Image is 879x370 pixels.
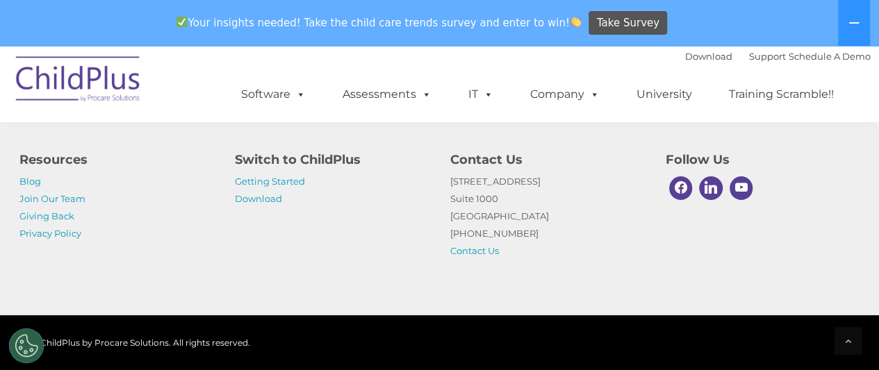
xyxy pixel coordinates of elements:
[666,150,860,169] h4: Follow Us
[19,228,81,239] a: Privacy Policy
[685,51,871,62] font: |
[696,173,726,203] a: Linkedin
[235,193,282,204] a: Download
[454,81,507,108] a: IT
[715,81,848,108] a: Training Scramble!!
[450,150,645,169] h4: Contact Us
[597,11,659,35] span: Take Survey
[570,17,581,27] img: 👏
[176,17,187,27] img: ✅
[235,150,429,169] h4: Switch to ChildPlus
[19,150,214,169] h4: Resources
[789,51,871,62] a: Schedule A Demo
[19,193,85,204] a: Join Our Team
[749,51,786,62] a: Support
[666,173,696,203] a: Facebook
[589,11,667,35] a: Take Survey
[685,51,732,62] a: Download
[9,47,148,116] img: ChildPlus by Procare Solutions
[516,81,614,108] a: Company
[19,210,74,221] a: Giving Back
[19,176,41,187] a: Blog
[9,337,250,348] span: © 2025 ChildPlus by Procare Solutions. All rights reserved.
[450,245,499,256] a: Contact Us
[227,81,320,108] a: Software
[329,81,445,108] a: Assessments
[171,9,587,36] span: Your insights needed! Take the child care trends survey and enter to win!
[623,81,706,108] a: University
[652,220,879,370] iframe: Chat Widget
[235,176,305,187] a: Getting Started
[726,173,757,203] a: Youtube
[9,328,44,363] button: Cookies Settings
[450,173,645,260] p: [STREET_ADDRESS] Suite 1000 [GEOGRAPHIC_DATA] [PHONE_NUMBER]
